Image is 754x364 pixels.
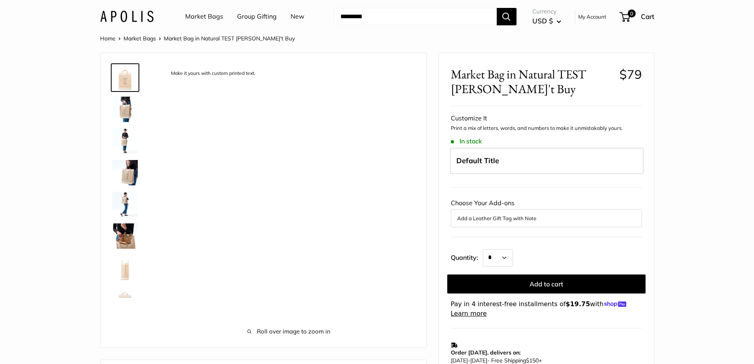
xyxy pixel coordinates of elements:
[111,158,139,187] a: Market Bag in Natural TEST DON't Buy
[111,127,139,155] a: Market Bag in Natural TEST DON't Buy
[447,274,646,293] button: Add to cart
[451,67,613,96] span: Market Bag in Natural TEST [PERSON_NAME]'t Buy
[112,287,138,312] img: description_Seal of authenticity printed on the backside of every bag.
[451,357,468,364] span: [DATE]
[100,33,295,44] nav: Breadcrumb
[497,8,517,25] button: Search
[111,253,139,282] a: description_13" wide, 18" high, 8" deep; handles: 3.5"
[111,63,139,92] a: description_Make it yours with custom printed text.
[112,128,138,154] img: Market Bag in Natural TEST DON't Buy
[237,11,277,23] a: Group Gifting
[532,17,553,25] span: USD $
[167,68,259,79] div: Make it yours with custom printed text.
[627,10,635,17] span: 0
[578,12,606,21] a: My Account
[100,11,154,22] img: Apolis
[112,97,138,122] img: description_Take it anywhere with easy-grip handles.
[451,124,642,132] p: Print a mix of letters, words, and numbers to make it unmistakably yours.
[451,197,642,227] div: Choose Your Add-ons
[451,137,482,145] span: In stock
[123,35,156,42] a: Market Bags
[451,349,520,356] strong: Order [DATE], delivers on:
[111,285,139,314] a: description_Seal of authenticity printed on the backside of every bag.
[468,357,470,364] span: -
[164,35,295,42] span: Market Bag in Natural TEST [PERSON_NAME]'t Buy
[100,35,116,42] a: Home
[450,148,644,174] label: Default Title
[532,15,561,27] button: USD $
[112,192,138,217] img: Market Bag in Natural TEST DON't Buy
[451,112,642,124] div: Customize It
[641,12,654,21] span: Cart
[457,213,636,223] button: Add a Leather Gift Tag with Note
[291,11,304,23] a: New
[620,10,654,23] a: 0 Cart
[112,255,138,280] img: description_13" wide, 18" high, 8" deep; handles: 3.5"
[112,223,138,249] img: description_Inner pocket good for daily drivers.
[532,6,561,17] span: Currency
[619,67,642,82] span: $79
[164,326,414,337] span: Roll over image to zoom in
[112,160,138,185] img: Market Bag in Natural TEST DON't Buy
[451,247,483,267] label: Quantity:
[526,357,539,364] span: $150
[111,222,139,250] a: description_Inner pocket good for daily drivers.
[111,190,139,219] a: Market Bag in Natural TEST DON't Buy
[334,8,497,25] input: Search...
[470,357,487,364] span: [DATE]
[185,11,223,23] a: Market Bags
[456,156,499,165] span: Default Title
[111,95,139,124] a: description_Take it anywhere with easy-grip handles.
[112,65,138,90] img: description_Make it yours with custom printed text.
